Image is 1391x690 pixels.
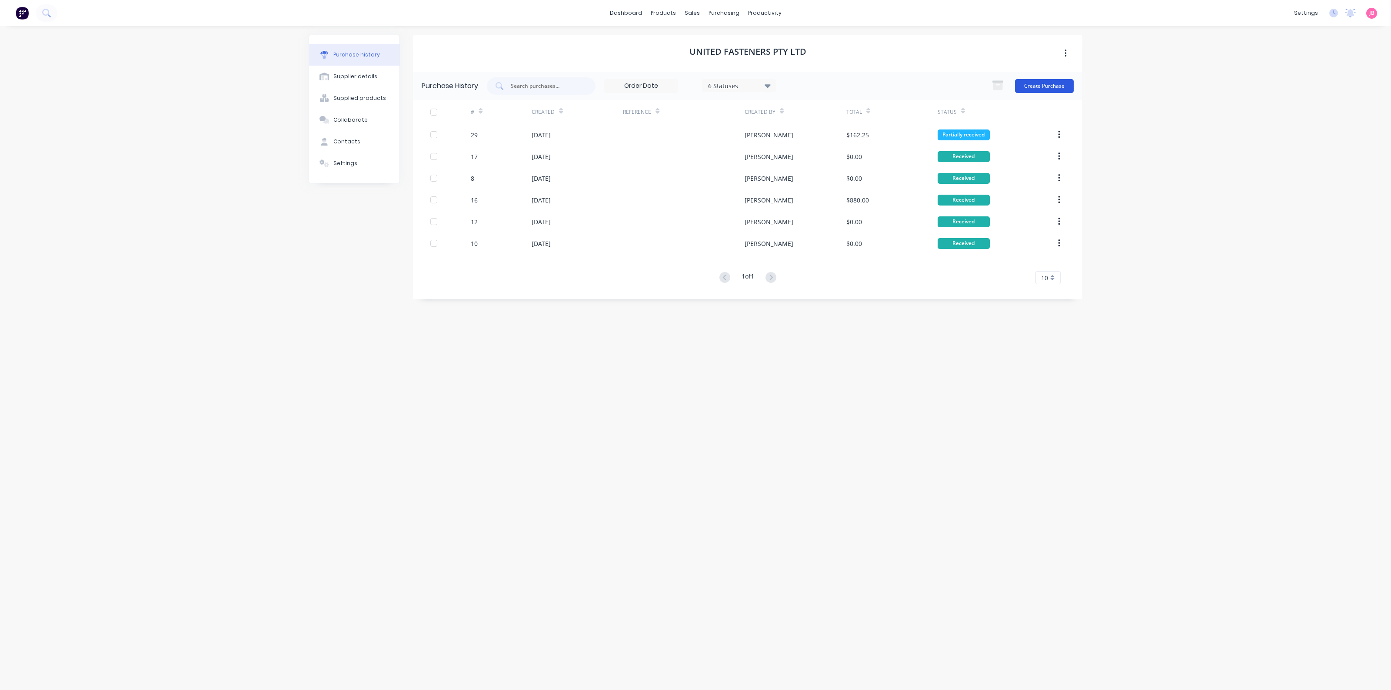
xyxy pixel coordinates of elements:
div: Received [938,173,990,184]
div: Received [938,216,990,227]
div: [PERSON_NAME] [745,152,793,161]
div: [DATE] [532,174,551,183]
div: Received [938,151,990,162]
div: settings [1290,7,1322,20]
button: Settings [309,153,399,174]
a: dashboard [606,7,646,20]
div: [PERSON_NAME] [745,196,793,205]
span: 10 [1041,273,1048,282]
div: # [471,108,474,116]
div: Supplier details [333,73,377,80]
div: Collaborate [333,116,368,124]
button: Supplied products [309,87,399,109]
div: 17 [471,152,478,161]
div: [DATE] [532,130,551,139]
div: Received [938,238,990,249]
div: $880.00 [846,196,869,205]
div: sales [680,7,704,20]
div: $0.00 [846,239,862,248]
div: [PERSON_NAME] [745,239,793,248]
div: Partially received [938,129,990,140]
div: 1 of 1 [742,272,754,284]
div: Received [938,195,990,206]
div: [PERSON_NAME] [745,174,793,183]
button: Supplier details [309,66,399,87]
div: Created [532,108,555,116]
img: Factory [16,7,29,20]
input: Search purchases... [510,82,582,90]
button: Collaborate [309,109,399,131]
input: Order Date [605,80,678,93]
div: Total [846,108,862,116]
div: 6 Statuses [708,81,770,90]
div: Purchase history [333,51,380,59]
div: $0.00 [846,152,862,161]
div: Created By [745,108,775,116]
div: 12 [471,217,478,226]
div: [PERSON_NAME] [745,130,793,139]
div: Purchase History [422,81,478,91]
div: [DATE] [532,239,551,248]
div: $162.25 [846,130,869,139]
div: $0.00 [846,174,862,183]
button: Contacts [309,131,399,153]
div: [PERSON_NAME] [745,217,793,226]
button: Purchase history [309,44,399,66]
div: Supplied products [333,94,386,102]
button: Create Purchase [1015,79,1074,93]
div: productivity [744,7,786,20]
div: [DATE] [532,217,551,226]
div: Contacts [333,138,360,146]
div: purchasing [704,7,744,20]
div: Status [938,108,957,116]
div: 29 [471,130,478,139]
div: 8 [471,174,474,183]
div: products [646,7,680,20]
div: Settings [333,159,357,167]
div: $0.00 [846,217,862,226]
span: JB [1369,9,1374,17]
div: [DATE] [532,196,551,205]
div: 10 [471,239,478,248]
div: 16 [471,196,478,205]
div: [DATE] [532,152,551,161]
h1: UNITED FASTENERS PTY LTD [689,46,806,57]
div: Reference [623,108,651,116]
